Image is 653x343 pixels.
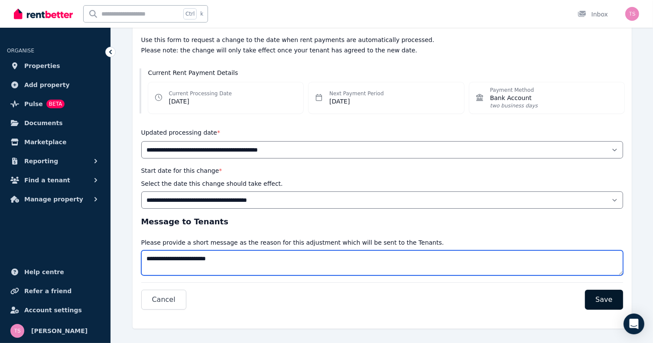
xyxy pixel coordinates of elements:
[31,326,88,336] span: [PERSON_NAME]
[141,290,186,310] button: Cancel
[7,301,104,319] a: Account settings
[490,102,538,109] span: two business days
[624,314,644,334] div: Open Intercom Messenger
[625,7,639,21] img: Tanya Scifleet
[46,100,65,108] span: BETA
[24,286,71,296] span: Refer a friend
[7,133,104,151] a: Marketplace
[7,114,104,132] a: Documents
[7,48,34,54] span: ORGANISE
[169,97,232,106] dd: [DATE]
[24,137,66,147] span: Marketplace
[24,61,60,71] span: Properties
[585,290,623,310] button: Save
[200,10,203,17] span: k
[141,179,283,188] p: Select the date this change should take effect.
[7,57,104,74] a: Properties
[141,167,222,174] label: Start date for this change
[24,194,83,204] span: Manage property
[7,152,104,170] button: Reporting
[7,95,104,113] a: PulseBETA
[24,118,63,128] span: Documents
[24,305,82,315] span: Account settings
[7,171,104,189] button: Find a tenant
[7,76,104,94] a: Add property
[10,324,24,338] img: Tanya Scifleet
[7,191,104,208] button: Manage property
[14,7,73,20] img: RentBetter
[148,68,625,77] h3: Current Rent Payment Details
[183,8,197,19] span: Ctrl
[595,294,612,305] span: Save
[24,175,70,185] span: Find a tenant
[141,46,623,55] p: Please note: the change will only take effect once your tenant has agreed to the new date.
[7,263,104,281] a: Help centre
[24,156,58,166] span: Reporting
[490,94,538,102] span: Bank Account
[141,216,623,228] h3: Message to Tenants
[329,90,384,97] dt: Next Payment Period
[24,99,43,109] span: Pulse
[141,36,623,44] p: Use this form to request a change to the date when rent payments are automatically processed.
[578,10,608,19] div: Inbox
[141,238,444,247] p: Please provide a short message as the reason for this adjustment which will be sent to the Tenants.
[141,129,221,136] label: Updated processing date
[169,90,232,97] dt: Current Processing Date
[24,80,70,90] span: Add property
[329,97,384,106] dd: [DATE]
[24,267,64,277] span: Help centre
[490,87,538,94] dt: Payment Method
[7,282,104,300] a: Refer a friend
[152,294,175,305] span: Cancel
